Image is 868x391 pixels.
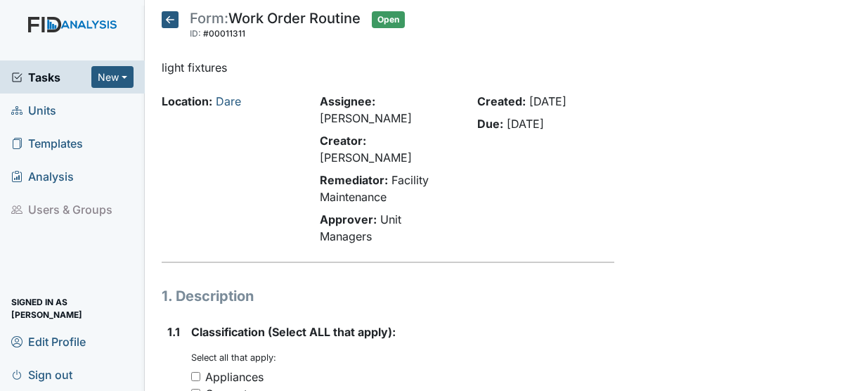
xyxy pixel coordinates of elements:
a: Tasks [11,69,91,86]
div: Appliances [205,368,264,385]
span: [DATE] [507,117,544,131]
span: [DATE] [529,94,566,108]
div: Work Order Routine [190,11,361,42]
span: Sign out [11,364,72,385]
span: #00011311 [203,28,245,39]
span: [PERSON_NAME] [320,150,412,165]
strong: Remediator: [320,173,388,187]
strong: Due: [477,117,503,131]
span: Units [11,99,56,121]
strong: Location: [162,94,212,108]
small: Select all that apply: [191,352,276,363]
span: Form: [190,10,228,27]
p: light fixtures [162,59,614,76]
span: Templates [11,132,83,154]
strong: Assignee: [320,94,375,108]
strong: Created: [477,94,526,108]
span: Signed in as [PERSON_NAME] [11,297,134,319]
a: Dare [216,94,241,108]
strong: Approver: [320,212,377,226]
strong: Creator: [320,134,366,148]
span: Analysis [11,165,74,187]
button: New [91,66,134,88]
input: Appliances [191,372,200,381]
label: 1.1 [167,323,180,340]
span: Classification (Select ALL that apply): [191,325,396,339]
h1: 1. Description [162,286,614,307]
span: [PERSON_NAME] [320,111,412,125]
span: Edit Profile [11,331,86,352]
span: ID: [190,28,201,39]
span: Open [372,11,405,28]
